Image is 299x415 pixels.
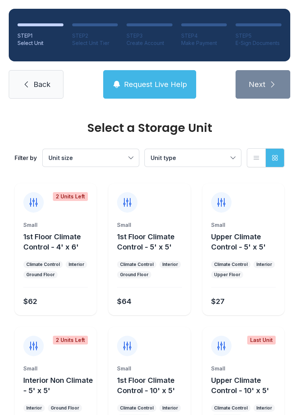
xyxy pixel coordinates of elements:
[117,365,182,372] div: Small
[211,375,281,396] button: Upper Climate Control - 10' x 5'
[162,405,178,411] div: Interior
[256,262,272,267] div: Interior
[247,336,276,344] div: Last Unit
[26,405,42,411] div: Interior
[181,32,227,39] div: STEP 4
[236,32,281,39] div: STEP 5
[23,221,88,229] div: Small
[18,39,63,47] div: Select Unit
[211,365,276,372] div: Small
[72,32,118,39] div: STEP 2
[23,232,81,251] span: 1st Floor Climate Control - 4' x 6'
[249,79,265,90] span: Next
[214,262,248,267] div: Climate Control
[34,79,50,90] span: Back
[127,39,172,47] div: Create Account
[15,122,284,134] div: Select a Storage Unit
[120,405,154,411] div: Climate Control
[211,232,281,252] button: Upper Climate Control - 5' x 5'
[127,32,172,39] div: STEP 3
[51,405,79,411] div: Ground Floor
[43,149,139,167] button: Unit size
[256,405,272,411] div: Interior
[53,192,88,201] div: 2 Units Left
[214,405,248,411] div: Climate Control
[72,39,118,47] div: Select Unit Tier
[117,232,187,252] button: 1st Floor Climate Control - 5' x 5'
[18,32,63,39] div: STEP 1
[236,39,281,47] div: E-Sign Documents
[23,375,94,396] button: Interior Non Climate - 5' x 5'
[26,262,60,267] div: Climate Control
[23,376,93,395] span: Interior Non Climate - 5' x 5'
[15,153,37,162] div: Filter by
[214,272,240,278] div: Upper Floor
[145,149,241,167] button: Unit type
[117,375,187,396] button: 1st Floor Climate Control - 10' x 5'
[117,376,175,395] span: 1st Floor Climate Control - 10' x 5'
[23,365,88,372] div: Small
[117,221,182,229] div: Small
[181,39,227,47] div: Make Payment
[117,296,131,307] div: $64
[151,154,176,161] span: Unit type
[211,221,276,229] div: Small
[162,262,178,267] div: Interior
[117,232,175,251] span: 1st Floor Climate Control - 5' x 5'
[120,272,148,278] div: Ground Floor
[23,296,37,307] div: $62
[26,272,55,278] div: Ground Floor
[211,232,266,251] span: Upper Climate Control - 5' x 5'
[211,296,225,307] div: $27
[53,336,88,344] div: 2 Units Left
[23,232,94,252] button: 1st Floor Climate Control - 4' x 6'
[211,376,269,395] span: Upper Climate Control - 10' x 5'
[124,79,187,90] span: Request Live Help
[120,262,154,267] div: Climate Control
[69,262,84,267] div: Interior
[48,154,73,161] span: Unit size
